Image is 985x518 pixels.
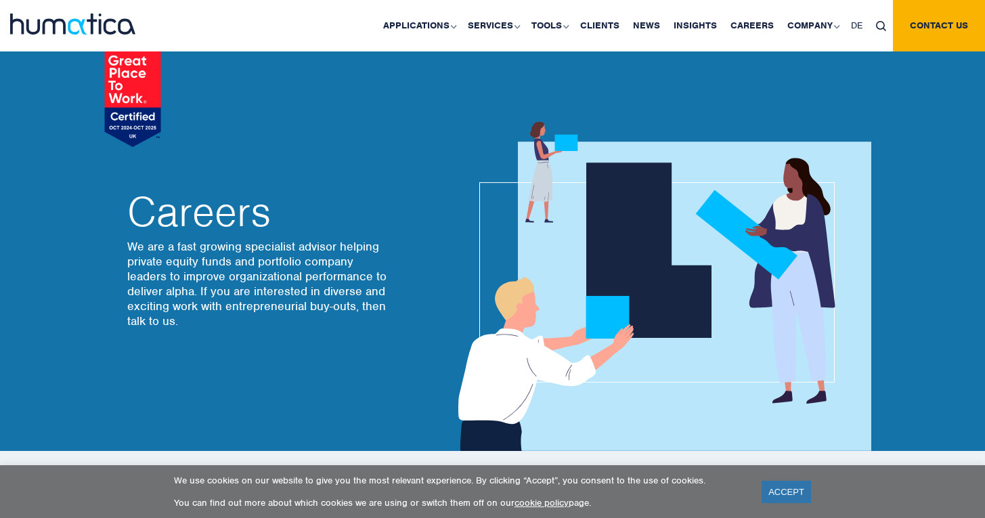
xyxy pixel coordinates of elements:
[851,20,862,31] span: DE
[445,122,871,451] img: about_banner1
[762,481,811,503] a: ACCEPT
[515,497,569,509] a: cookie policy
[127,239,391,328] p: We are a fast growing specialist advisor helping private equity funds and portfolio company leade...
[127,192,391,232] h2: Careers
[174,497,745,509] p: You can find out more about which cookies we are using or switch them off on our page.
[10,14,135,35] img: logo
[876,21,886,31] img: search_icon
[174,475,745,486] p: We use cookies on our website to give you the most relevant experience. By clicking “Accept”, you...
